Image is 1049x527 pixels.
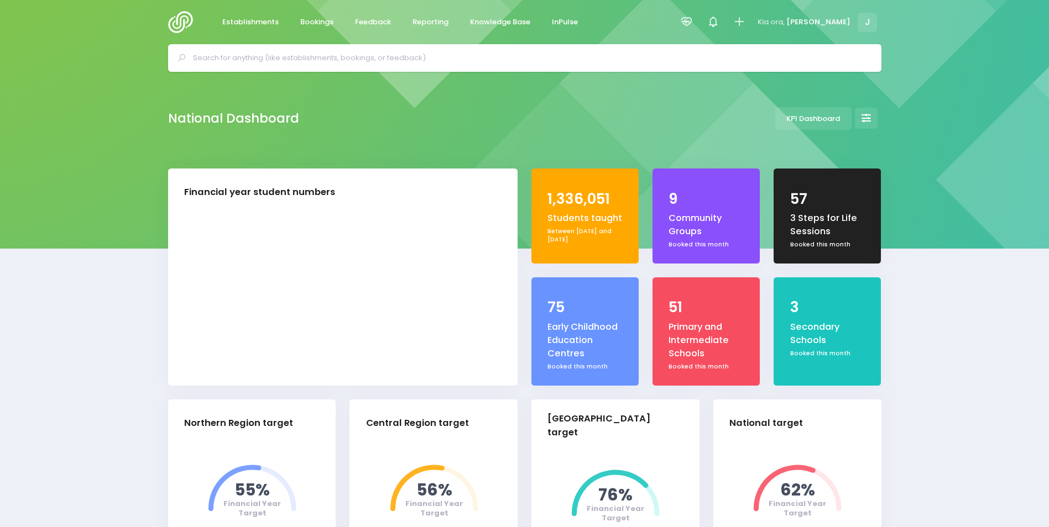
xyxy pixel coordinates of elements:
a: InPulse [543,12,587,33]
div: Primary and Intermediate Schools [669,320,744,361]
div: Booked this month [547,362,623,371]
div: Between [DATE] and [DATE] [547,227,623,244]
div: 57 [790,188,865,210]
span: Feedback [355,17,391,28]
div: Booked this month [790,240,865,249]
div: Central Region target [366,417,469,430]
div: Booked this month [669,240,744,249]
div: National target [729,417,803,430]
span: Knowledge Base [470,17,530,28]
div: Secondary Schools [790,320,865,347]
input: Search for anything (like establishments, bookings, or feedback) [193,50,866,66]
div: 1,336,051 [547,188,623,210]
a: KPI Dashboard [775,107,852,130]
span: Kia ora, [758,17,785,28]
a: Knowledge Base [461,12,540,33]
div: Booked this month [669,362,744,371]
div: 3 [790,297,865,318]
span: InPulse [552,17,578,28]
div: Northern Region target [184,417,293,430]
span: Establishments [222,17,279,28]
div: 3 Steps for Life Sessions [790,212,865,239]
img: Logo [168,11,200,33]
div: Financial year student numbers [184,186,335,199]
a: Bookings [291,12,343,33]
h2: National Dashboard [168,111,299,126]
div: 75 [547,297,623,318]
div: 9 [669,188,744,210]
div: Students taught [547,212,623,225]
div: Community Groups [669,212,744,239]
a: Establishments [213,12,288,33]
span: J [858,13,877,32]
div: 51 [669,297,744,318]
span: [PERSON_NAME] [786,17,850,28]
div: Booked this month [790,349,865,358]
div: Early Childhood Education Centres [547,320,623,361]
a: Feedback [346,12,400,33]
span: Bookings [300,17,333,28]
a: Reporting [404,12,458,33]
span: Reporting [413,17,448,28]
div: [GEOGRAPHIC_DATA] target [547,412,674,440]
